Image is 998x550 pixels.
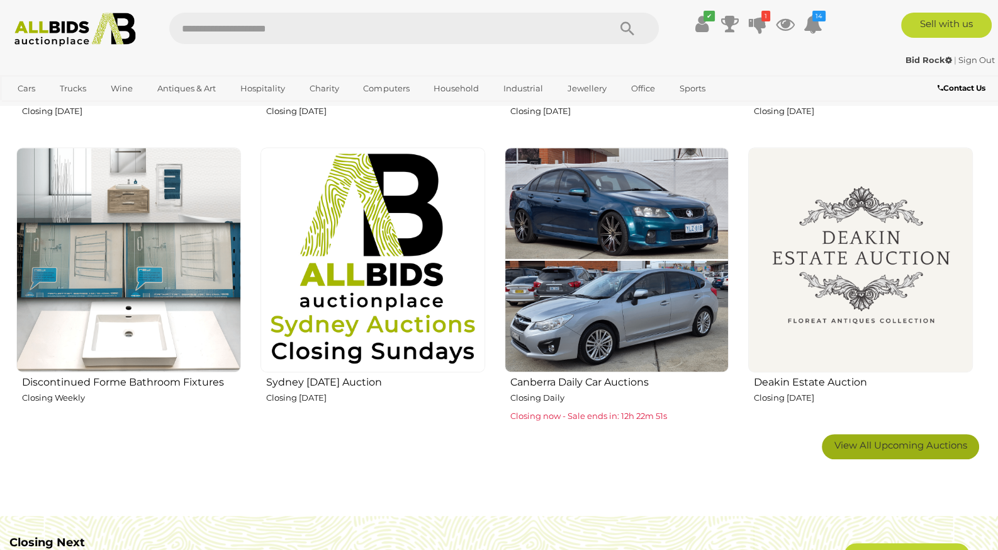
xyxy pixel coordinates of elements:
span: Closing now - Sale ends in: 12h 22m 51s [510,411,667,421]
a: Jewellery [559,78,615,99]
span: View All Upcoming Auctions [834,439,967,451]
img: Allbids.com.au [8,13,143,47]
a: Canberra Daily Car Auctions Closing Daily Closing now - Sale ends in: 12h 22m 51s [504,147,729,425]
p: Closing [DATE] [266,391,485,405]
a: Trucks [52,78,94,99]
h2: Discontinued Forme Bathroom Fixtures [22,374,241,388]
a: Computers [355,78,417,99]
a: Sports [671,78,714,99]
a: Sell with us [901,13,992,38]
p: Closing Weekly [22,391,241,405]
a: Office [623,78,663,99]
img: Canberra Daily Car Auctions [505,147,729,372]
a: Bid Rock [905,55,954,65]
h2: Sydney [DATE] Auction [266,374,485,388]
i: 14 [812,11,826,21]
a: Cars [9,78,43,99]
a: Antiques & Art [149,78,224,99]
p: Closing [DATE] [754,104,973,118]
a: Charity [301,78,347,99]
p: Closing [DATE] [22,104,241,118]
a: Sydney [DATE] Auction Closing [DATE] [260,147,485,425]
img: Deakin Estate Auction [748,147,973,372]
img: Discontinued Forme Bathroom Fixtures [16,147,241,372]
p: Closing [DATE] [266,104,485,118]
a: Hospitality [232,78,293,99]
a: View All Upcoming Auctions [822,434,979,459]
a: Household [425,78,487,99]
a: Discontinued Forme Bathroom Fixtures Closing Weekly [16,147,241,425]
a: ✔ [693,13,712,35]
a: Sign Out [958,55,995,65]
b: Closing Next [9,536,85,549]
b: Contact Us [938,83,985,93]
i: 1 [761,11,770,21]
h2: Canberra Daily Car Auctions [510,374,729,388]
span: | [954,55,956,65]
a: [GEOGRAPHIC_DATA] [9,100,115,120]
a: 14 [804,13,822,35]
img: Sydney Sunday Auction [261,147,485,372]
a: Wine [103,78,141,99]
a: Contact Us [938,81,989,95]
p: Closing [DATE] [754,391,973,405]
p: Closing [DATE] [510,104,729,118]
a: Industrial [495,78,551,99]
strong: Bid Rock [905,55,952,65]
p: Closing Daily [510,391,729,405]
a: 1 [748,13,767,35]
button: Search [596,13,659,44]
i: ✔ [704,11,715,21]
h2: Deakin Estate Auction [754,374,973,388]
a: Deakin Estate Auction Closing [DATE] [748,147,973,425]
